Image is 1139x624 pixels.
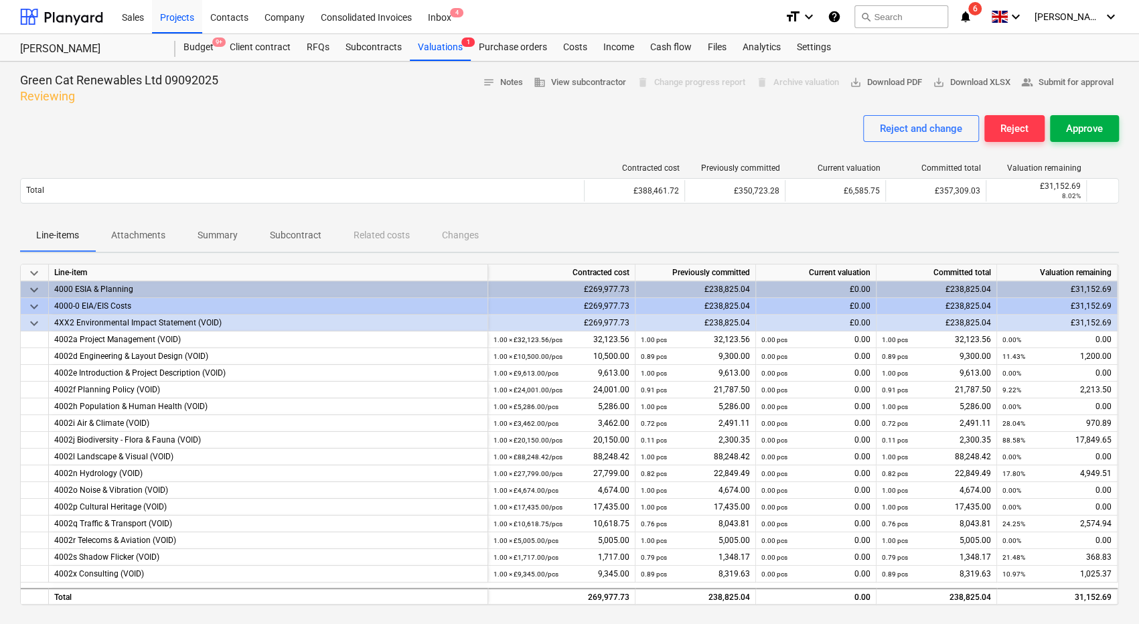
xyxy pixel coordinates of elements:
[222,34,299,61] a: Client contract
[26,299,42,315] span: keyboard_arrow_down
[493,432,629,449] div: 20,150.00
[641,453,667,461] small: 1.00 pcs
[641,537,667,544] small: 1.00 pcs
[1002,370,1021,377] small: 0.00%
[1002,365,1112,382] div: 0.00
[761,386,787,394] small: 0.00 pcs
[461,37,475,47] span: 1
[641,503,667,511] small: 1.00 pcs
[761,532,870,549] div: 0.00
[641,432,750,449] div: 2,300.35
[635,298,756,315] div: £238,825.04
[54,499,482,516] div: 4002p Cultural Heritage (VOID)
[756,281,877,298] div: £0.00
[20,42,159,56] div: [PERSON_NAME]
[493,370,558,377] small: 1.00 × £9,613.00 / pcs
[1021,75,1114,90] span: Submit for approval
[493,398,629,415] div: 5,286.00
[584,180,684,202] div: £388,461.72
[882,386,908,394] small: 0.91 pcs
[1002,470,1025,477] small: 17.80%
[641,348,750,365] div: 9,300.00
[761,331,870,348] div: 0.00
[54,365,482,382] div: 4002e Introduction & Project Description (VOID)
[635,264,756,281] div: Previously committed
[882,554,908,561] small: 0.79 pcs
[26,265,42,281] span: keyboard_arrow_down
[54,566,482,582] div: 4002x Consulting (VOID)
[756,298,877,315] div: £0.00
[828,9,841,25] i: Knowledge base
[54,516,482,532] div: 4002q Traffic & Transport (VOID)
[882,487,908,494] small: 1.00 pcs
[555,34,595,61] a: Costs
[882,437,908,444] small: 0.11 pcs
[641,554,667,561] small: 0.79 pcs
[493,348,629,365] div: 10,500.00
[850,76,862,88] span: save_alt
[761,420,787,427] small: 0.00 pcs
[175,34,222,61] div: Budget
[761,482,870,499] div: 0.00
[493,331,629,348] div: 32,123.56
[641,420,667,427] small: 0.72 pcs
[493,520,562,528] small: 1.00 × £10,618.75 / pcs
[1072,560,1139,624] div: Chat Widget
[488,264,635,281] div: Contracted cost
[1002,465,1112,482] div: 4,949.51
[761,398,870,415] div: 0.00
[493,503,562,511] small: 1.00 × £17,435.00 / pcs
[493,554,558,561] small: 1.00 × £1,717.00 / pcs
[1002,532,1112,549] div: 0.00
[483,76,495,88] span: notes
[493,336,562,343] small: 1.00 × £32,123.56 / pcs
[642,34,700,61] div: Cash flow
[882,570,908,578] small: 0.89 pcs
[997,298,1118,315] div: £31,152.69
[493,532,629,549] div: 5,005.00
[493,537,558,544] small: 1.00 × £5,005.00 / pcs
[1002,487,1021,494] small: 0.00%
[641,437,667,444] small: 0.11 pcs
[891,163,981,173] div: Committed total
[1002,432,1112,449] div: 17,849.65
[761,554,787,561] small: 0.00 pcs
[410,34,471,61] div: Valuations
[1002,403,1021,410] small: 0.00%
[493,453,562,461] small: 1.00 × £88,248.42 / pcs
[854,5,948,28] button: Search
[488,281,635,298] div: £269,977.73
[761,503,787,511] small: 0.00 pcs
[493,499,629,516] div: 17,435.00
[493,570,558,578] small: 1.00 × £9,345.00 / pcs
[882,482,991,499] div: 4,674.00
[493,365,629,382] div: 9,613.00
[789,34,839,61] div: Settings
[801,9,817,25] i: keyboard_arrow_down
[471,34,555,61] a: Purchase orders
[860,11,871,22] span: search
[968,2,982,15] span: 6
[641,549,750,566] div: 1,348.17
[483,75,523,90] span: Notes
[337,34,410,61] div: Subcontracts
[761,336,787,343] small: 0.00 pcs
[761,370,787,377] small: 0.00 pcs
[493,465,629,482] div: 27,799.00
[882,348,991,365] div: 9,300.00
[641,398,750,415] div: 5,286.00
[488,315,635,331] div: £269,977.73
[933,76,945,88] span: save_alt
[882,465,991,482] div: 22,849.49
[761,566,870,582] div: 0.00
[54,331,482,348] div: 4002a Project Management (VOID)
[761,353,787,360] small: 0.00 pcs
[756,264,877,281] div: Current valuation
[756,315,877,331] div: £0.00
[641,331,750,348] div: 32,123.56
[761,549,870,566] div: 0.00
[493,386,562,394] small: 1.00 × £24,001.00 / pcs
[880,120,962,137] div: Reject and change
